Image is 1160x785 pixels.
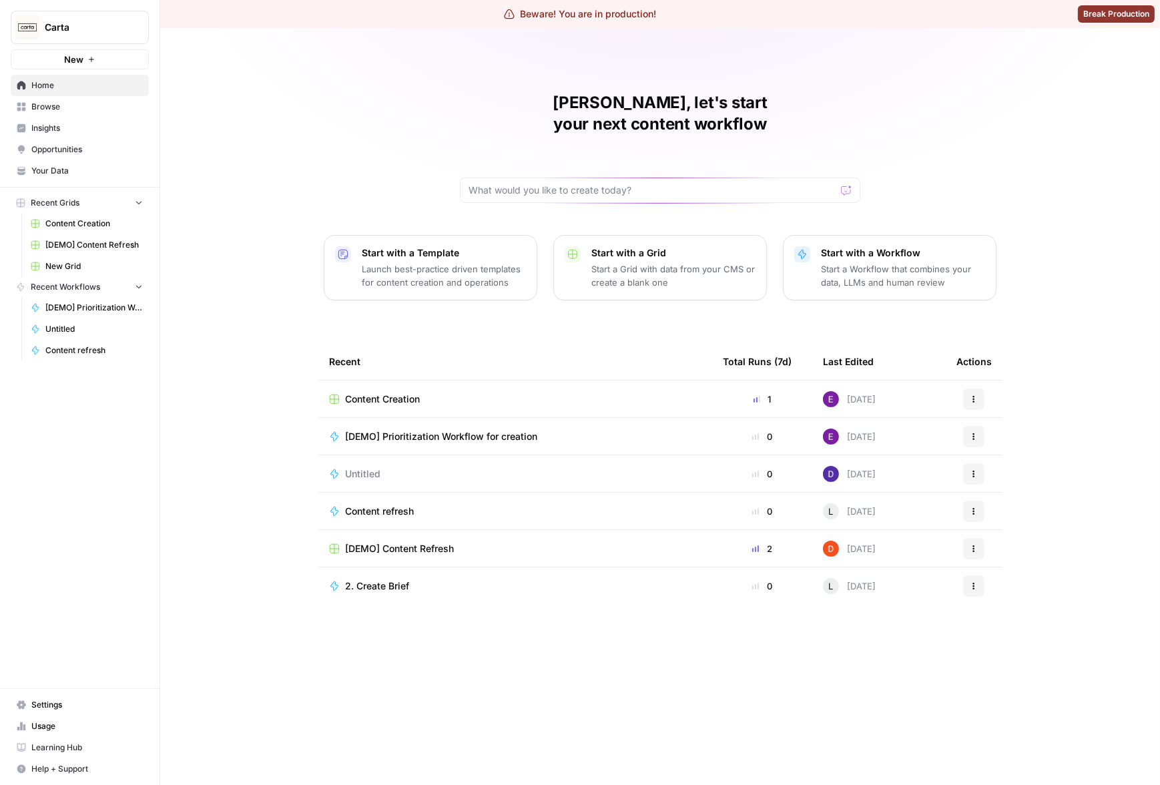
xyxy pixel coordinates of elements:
button: Recent Workflows [11,277,149,297]
span: 2. Create Brief [345,579,409,593]
div: [DATE] [823,541,876,557]
a: 2. Create Brief [329,579,701,593]
div: Recent [329,343,701,380]
a: Opportunities [11,139,149,160]
span: Recent Workflows [31,281,100,293]
span: Browse [31,101,143,113]
span: Learning Hub [31,742,143,754]
a: Untitled [25,318,149,340]
a: Content refresh [25,340,149,361]
p: Start with a Workflow [821,246,985,260]
span: Opportunities [31,144,143,156]
a: [DEMO] Content Refresh [25,234,149,256]
span: Untitled [345,467,380,481]
img: 6clbhjv5t98vtpq4yyt91utag0vy [823,466,839,482]
button: Break Production [1078,5,1155,23]
a: Learning Hub [11,737,149,758]
span: Carta [45,21,125,34]
a: [DEMO] Prioritization Workflow for creation [329,430,701,443]
div: Actions [956,343,992,380]
div: 0 [723,579,802,593]
button: Start with a WorkflowStart a Workflow that combines your data, LLMs and human review [783,235,996,300]
img: tb834r7wcu795hwbtepf06oxpmnl [823,391,839,407]
span: Untitled [45,323,143,335]
a: Browse [11,96,149,117]
div: 0 [723,505,802,518]
span: Your Data [31,165,143,177]
div: [DATE] [823,503,876,519]
span: Home [31,79,143,91]
span: Usage [31,720,143,732]
div: [DATE] [823,429,876,445]
a: Usage [11,716,149,737]
span: Settings [31,699,143,711]
a: [DEMO] Prioritization Workflow for creation [25,297,149,318]
span: [DEMO] Prioritization Workflow for creation [345,430,537,443]
img: Carta Logo [15,15,39,39]
div: 1 [723,392,802,406]
span: L [829,505,834,518]
img: 8e1kl30e504tbu4klt84v0xbx9a2 [823,541,839,557]
a: Content refresh [329,505,701,518]
span: Recent Grids [31,197,79,209]
a: Your Data [11,160,149,182]
span: Break Production [1083,8,1149,20]
button: New [11,49,149,69]
a: Insights [11,117,149,139]
div: [DATE] [823,578,876,594]
a: [DEMO] Content Refresh [329,542,701,555]
p: Start a Workflow that combines your data, LLMs and human review [821,262,985,289]
span: Insights [31,122,143,134]
span: Content Creation [345,392,420,406]
input: What would you like to create today? [469,184,836,197]
span: New [64,53,83,66]
div: [DATE] [823,466,876,482]
img: tb834r7wcu795hwbtepf06oxpmnl [823,429,839,445]
a: Content Creation [329,392,701,406]
span: [DEMO] Prioritization Workflow for creation [45,302,143,314]
p: Launch best-practice driven templates for content creation and operations [362,262,526,289]
h1: [PERSON_NAME], let's start your next content workflow [460,92,860,135]
div: Beware! You are in production! [504,7,656,21]
p: Start with a Grid [591,246,756,260]
button: Workspace: Carta [11,11,149,44]
span: Content Creation [45,218,143,230]
a: Settings [11,694,149,716]
a: New Grid [25,256,149,277]
div: Total Runs (7d) [723,343,792,380]
div: 0 [723,430,802,443]
button: Start with a TemplateLaunch best-practice driven templates for content creation and operations [324,235,537,300]
span: [DEMO] Content Refresh [45,239,143,251]
span: Help + Support [31,763,143,775]
span: [DEMO] Content Refresh [345,542,454,555]
div: Last Edited [823,343,874,380]
button: Recent Grids [11,193,149,213]
a: Home [11,75,149,96]
div: 0 [723,467,802,481]
a: Content Creation [25,213,149,234]
span: Content refresh [345,505,414,518]
span: New Grid [45,260,143,272]
div: [DATE] [823,391,876,407]
span: Content refresh [45,344,143,356]
button: Start with a GridStart a Grid with data from your CMS or create a blank one [553,235,767,300]
span: L [829,579,834,593]
a: Untitled [329,467,701,481]
button: Help + Support [11,758,149,780]
p: Start with a Template [362,246,526,260]
p: Start a Grid with data from your CMS or create a blank one [591,262,756,289]
div: 2 [723,542,802,555]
